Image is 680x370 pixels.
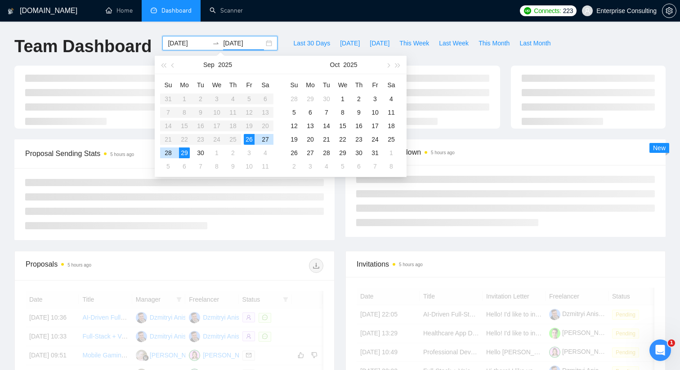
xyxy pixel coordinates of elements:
[370,147,380,158] div: 31
[335,92,351,106] td: 2025-10-01
[351,78,367,92] th: Th
[25,148,222,159] span: Proposal Sending Stats
[192,146,209,160] td: 2025-09-30
[353,120,364,131] div: 16
[367,119,383,133] td: 2025-10-17
[351,106,367,119] td: 2025-10-09
[383,146,399,160] td: 2025-11-01
[337,107,348,118] div: 8
[192,78,209,92] th: Tu
[106,7,133,14] a: homeHome
[161,7,192,14] span: Dashboard
[383,106,399,119] td: 2025-10-11
[244,134,255,145] div: 26
[286,78,302,92] th: Su
[286,160,302,173] td: 2025-11-02
[179,161,190,172] div: 6
[195,147,206,158] div: 30
[479,38,510,48] span: This Month
[335,36,365,50] button: [DATE]
[151,7,157,13] span: dashboard
[302,160,318,173] td: 2025-11-03
[367,78,383,92] th: Fr
[67,263,91,267] time: 5 hours ago
[260,161,271,172] div: 11
[176,146,192,160] td: 2025-09-29
[160,160,176,173] td: 2025-10-05
[289,94,300,104] div: 28
[653,144,666,152] span: New
[302,92,318,106] td: 2025-09-29
[353,94,364,104] div: 2
[14,36,152,57] h1: Team Dashboard
[244,147,255,158] div: 3
[383,119,399,133] td: 2025-10-18
[257,78,273,92] th: Sa
[370,38,389,48] span: [DATE]
[386,161,397,172] div: 8
[431,150,455,155] time: 5 hours ago
[474,36,514,50] button: This Month
[318,92,335,106] td: 2025-09-30
[337,120,348,131] div: 15
[293,38,330,48] span: Last 30 Days
[367,92,383,106] td: 2025-10-03
[228,147,238,158] div: 2
[365,36,394,50] button: [DATE]
[286,92,302,106] td: 2025-09-28
[534,6,561,16] span: Connects:
[286,133,302,146] td: 2025-10-19
[335,160,351,173] td: 2025-11-05
[260,134,271,145] div: 27
[241,78,257,92] th: Fr
[225,78,241,92] th: Th
[305,161,316,172] div: 3
[302,133,318,146] td: 2025-10-20
[211,161,222,172] div: 8
[305,134,316,145] div: 20
[370,161,380,172] div: 7
[367,106,383,119] td: 2025-10-10
[367,146,383,160] td: 2025-10-31
[318,106,335,119] td: 2025-10-07
[305,94,316,104] div: 29
[353,134,364,145] div: 23
[383,78,399,92] th: Sa
[305,120,316,131] div: 13
[383,92,399,106] td: 2025-10-04
[209,160,225,173] td: 2025-10-08
[212,40,219,47] span: to
[225,146,241,160] td: 2025-10-02
[353,161,364,172] div: 6
[212,40,219,47] span: swap-right
[302,146,318,160] td: 2025-10-27
[241,133,257,146] td: 2025-09-26
[225,160,241,173] td: 2025-10-09
[288,36,335,50] button: Last 30 Days
[337,94,348,104] div: 1
[370,94,380,104] div: 3
[176,160,192,173] td: 2025-10-06
[356,147,655,158] span: Scanner Breakdown
[351,146,367,160] td: 2025-10-30
[394,36,434,50] button: This Week
[305,107,316,118] div: 6
[524,7,531,14] img: upwork-logo.png
[257,133,273,146] td: 2025-09-27
[286,119,302,133] td: 2025-10-12
[340,38,360,48] span: [DATE]
[662,7,676,14] span: setting
[383,133,399,146] td: 2025-10-25
[302,78,318,92] th: Mo
[241,160,257,173] td: 2025-10-10
[318,133,335,146] td: 2025-10-21
[519,38,550,48] span: Last Month
[351,119,367,133] td: 2025-10-16
[218,56,232,74] button: 2025
[335,78,351,92] th: We
[370,120,380,131] div: 17
[289,120,300,131] div: 12
[305,147,316,158] div: 27
[318,119,335,133] td: 2025-10-14
[321,120,332,131] div: 14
